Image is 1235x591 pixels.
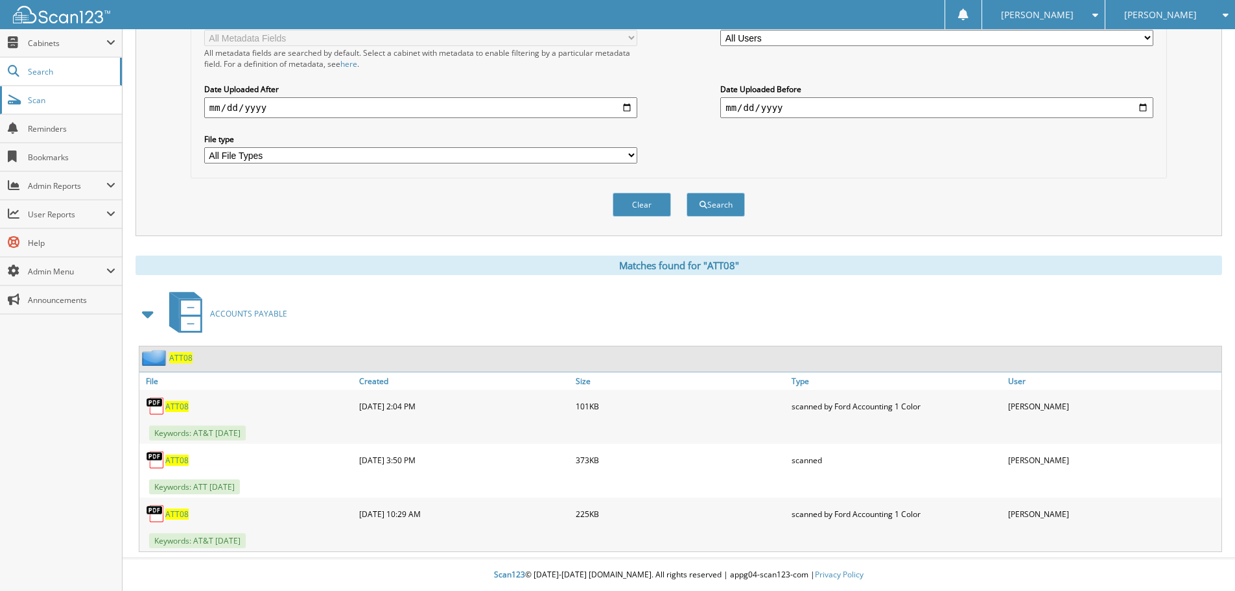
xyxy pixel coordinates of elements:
[28,66,113,77] span: Search
[356,393,572,419] div: [DATE] 2:04 PM
[146,396,165,416] img: PDF.png
[204,84,637,95] label: Date Uploaded After
[1005,501,1221,527] div: [PERSON_NAME]
[146,504,165,524] img: PDF.png
[572,447,789,473] div: 373KB
[28,180,106,191] span: Admin Reports
[204,47,637,69] div: All metadata fields are searched by default. Select a cabinet with metadata to enable filtering b...
[494,569,525,580] span: Scan123
[149,533,246,548] span: Keywords: AT&T [DATE]
[356,372,572,390] a: Created
[146,450,165,470] img: PDF.png
[613,193,671,217] button: Clear
[210,308,287,319] span: ACCOUNTS PAYABLE
[139,372,356,390] a: File
[815,569,864,580] a: Privacy Policy
[788,372,1005,390] a: Type
[165,509,189,520] a: ATT08
[169,352,193,363] a: ATT08
[340,58,357,69] a: here
[356,501,572,527] div: [DATE] 10:29 AM
[204,134,637,145] label: File type
[572,393,789,419] div: 101KB
[788,447,1005,473] div: scanned
[788,501,1005,527] div: scanned by Ford Accounting 1 Color
[720,84,1153,95] label: Date Uploaded Before
[720,97,1153,118] input: end
[1005,447,1221,473] div: [PERSON_NAME]
[28,237,115,248] span: Help
[1005,393,1221,419] div: [PERSON_NAME]
[204,97,637,118] input: start
[142,350,169,366] img: folder2.png
[356,447,572,473] div: [DATE] 3:50 PM
[165,401,189,412] a: ATT08
[149,479,240,494] span: Keywords: ATT [DATE]
[13,6,110,23] img: scan123-logo-white.svg
[788,393,1005,419] div: scanned by Ford Accounting 1 Color
[1005,372,1221,390] a: User
[28,209,106,220] span: User Reports
[1124,11,1197,19] span: [PERSON_NAME]
[1170,529,1235,591] iframe: Chat Widget
[165,455,189,466] a: ATT08
[149,426,246,440] span: Keywords: AT&T [DATE]
[123,559,1235,591] div: © [DATE]-[DATE] [DOMAIN_NAME]. All rights reserved | appg04-scan123-com |
[572,372,789,390] a: Size
[28,266,106,277] span: Admin Menu
[572,501,789,527] div: 225KB
[161,288,287,339] a: ACCOUNTS PAYABLE
[687,193,745,217] button: Search
[135,256,1222,275] div: Matches found for "ATT08"
[28,123,115,134] span: Reminders
[28,38,106,49] span: Cabinets
[28,152,115,163] span: Bookmarks
[1001,11,1074,19] span: [PERSON_NAME]
[28,295,115,306] span: Announcements
[28,95,115,106] span: Scan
